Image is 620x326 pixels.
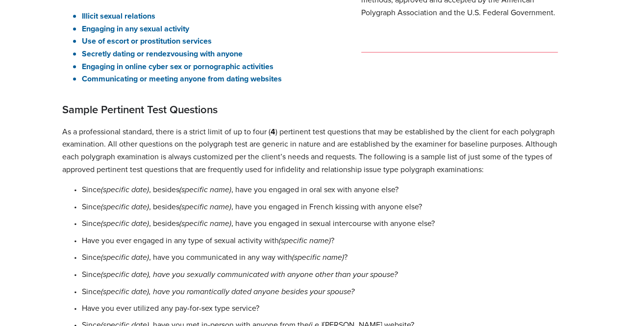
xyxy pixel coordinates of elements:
[82,251,558,264] p: Since , have you communicated in any way with ?
[82,285,558,299] p: Since
[292,253,344,262] em: (specific name)
[82,234,558,248] p: Have you ever engaged in any type of sexual activity with ?
[82,10,302,23] li: Illicit sexual relations
[82,183,558,197] p: Since , besides , have you engaged in oral sex with anyone else?
[101,270,397,279] em: (specific date), have you sexually communicated with anyone other than your spouse?
[179,219,231,228] em: (specific name)
[101,287,354,297] em: (specific date), have you romantically dated anyone besides your spouse?
[82,73,282,84] strong: Communicating or meeting anyone from dating websites
[82,217,558,230] p: Since , besides , have you engaged in sexual intercourse with anyone else?
[62,125,558,176] p: As a professional standard, there is a strict limit of up to four ( ) pertinent test questions th...
[82,35,302,48] li: Use of escort or prostitution services
[82,268,558,281] p: Since
[82,201,558,214] p: Since , besides , have you engaged in French kissing with anyone else?
[82,60,302,73] li: Engaging in online cyber sex or pornographic activities
[279,236,331,246] em: (specific name)
[101,219,149,228] em: (specific date)
[82,48,302,60] li: Secretly dating or rendezvousing with anyone
[179,185,231,195] em: (specific name)
[62,101,558,118] h3: Sample Pertinent Test Questions
[101,185,149,195] em: (specific date)
[101,253,149,262] em: (specific date)
[82,23,302,35] li: Engaging in any sexual activity
[271,126,275,137] strong: 4
[82,302,558,315] p: Have you ever utilized any pay-for-sex type service?
[101,202,149,212] em: (specific date)
[179,202,231,212] em: (specific name)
